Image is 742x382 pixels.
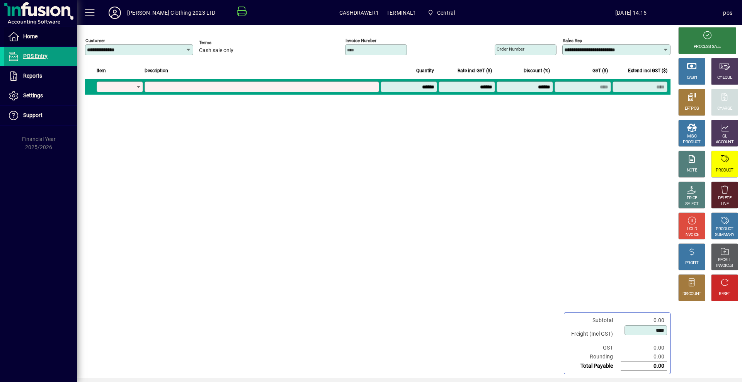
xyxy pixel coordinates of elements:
[718,195,731,201] div: DELETE
[721,201,728,207] div: LINE
[145,66,168,75] span: Description
[23,53,48,59] span: POS Entry
[424,6,458,20] span: Central
[716,226,733,232] div: PRODUCT
[621,343,667,352] td: 0.00
[716,168,733,173] div: PRODUCT
[497,46,524,52] mat-label: Order number
[567,316,621,325] td: Subtotal
[682,291,701,297] div: DISCOUNT
[687,195,697,201] div: PRICE
[563,38,582,43] mat-label: Sales rep
[4,66,77,86] a: Reports
[4,27,77,46] a: Home
[685,201,699,207] div: SELECT
[687,226,697,232] div: HOLD
[339,7,379,19] span: CASHDRAWER1
[4,86,77,105] a: Settings
[684,232,699,238] div: INVOICE
[97,66,106,75] span: Item
[4,106,77,125] a: Support
[524,66,550,75] span: Discount (%)
[716,139,733,145] div: ACCOUNT
[628,66,667,75] span: Extend incl GST ($)
[685,106,699,112] div: EFTPOS
[567,352,621,362] td: Rounding
[621,352,667,362] td: 0.00
[687,134,696,139] div: MISC
[685,260,698,266] div: PROFIT
[567,325,621,343] td: Freight (Incl GST)
[539,7,723,19] span: [DATE] 14:15
[102,6,127,20] button: Profile
[345,38,376,43] mat-label: Invoice number
[723,7,732,19] div: pos
[199,40,245,45] span: Terms
[127,7,215,19] div: [PERSON_NAME] Clothing 2023 LTD
[23,33,37,39] span: Home
[716,263,733,269] div: INVOICES
[437,7,455,19] span: Central
[718,257,732,263] div: RECALL
[23,112,43,118] span: Support
[621,362,667,371] td: 0.00
[719,291,730,297] div: RESET
[717,75,732,81] div: CHEQUE
[386,7,417,19] span: TERMINAL1
[687,168,697,173] div: NOTE
[722,134,727,139] div: GL
[567,343,621,352] td: GST
[683,139,700,145] div: PRODUCT
[416,66,434,75] span: Quantity
[621,316,667,325] td: 0.00
[694,44,721,50] div: PROCESS SALE
[687,75,697,81] div: CASH
[592,66,608,75] span: GST ($)
[23,73,42,79] span: Reports
[458,66,492,75] span: Rate incl GST ($)
[715,232,734,238] div: SUMMARY
[85,38,105,43] mat-label: Customer
[717,106,732,112] div: CHARGE
[567,362,621,371] td: Total Payable
[23,92,43,98] span: Settings
[199,48,233,54] span: Cash sale only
